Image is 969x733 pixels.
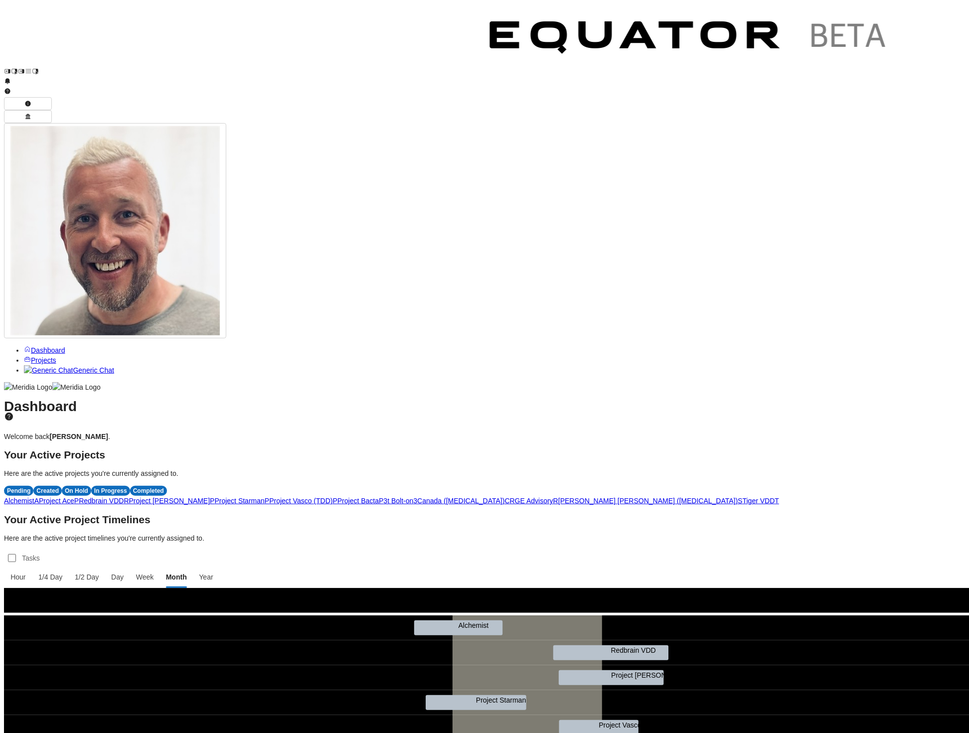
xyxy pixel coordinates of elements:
span: P [265,497,269,505]
img: Customer Logo [473,4,906,75]
text: July [228,601,241,609]
a: Projects [24,356,56,364]
span: Hour [9,572,27,582]
span: Week [135,572,155,582]
a: RGE AdvisoryR [510,497,558,505]
text: August [378,601,400,609]
text: Project [PERSON_NAME] [611,671,692,679]
a: Project StarmanP [215,497,270,505]
span: Generic Chat [73,366,114,374]
span: S [738,497,742,505]
a: Project AceP [39,497,79,505]
text: September [527,601,562,609]
span: Month [165,572,188,582]
span: Day [110,572,125,582]
span: 1/2 Day [74,572,100,582]
label: Tasks [20,549,44,567]
img: Meridia Logo [4,382,52,392]
span: T [775,497,780,505]
h2: Your Active Projects [4,450,965,460]
span: 3 [413,497,417,505]
span: Year [198,572,215,582]
text: Project Starman [476,696,526,704]
text: Redbrain VDD [611,646,656,654]
span: R [124,497,129,505]
span: P [210,497,214,505]
p: Here are the active project timelines you're currently assigned to. [4,533,965,543]
div: In Progress [91,486,130,496]
img: Meridia Logo [52,382,101,392]
p: Welcome back . [4,432,965,441]
text: Project Vasco (TDD) [599,721,662,729]
img: Generic Chat [24,365,73,375]
div: Completed [130,486,167,496]
a: Tiger VDDT [743,497,779,505]
img: Customer Logo [39,4,473,75]
a: Generic ChatGeneric Chat [24,366,114,374]
span: R [553,497,558,505]
a: [PERSON_NAME] [PERSON_NAME] ([MEDICAL_DATA])S [558,497,743,505]
a: Canada ([MEDICAL_DATA])C [417,497,509,505]
span: 1/4 Day [37,572,64,582]
span: P [379,497,383,505]
span: Projects [31,356,56,364]
text: October [677,601,702,609]
a: Project BactaP [337,497,384,505]
span: P [74,497,79,505]
span: C [505,497,510,505]
a: AlchemistA [4,497,39,505]
h1: Dashboard [4,402,965,422]
span: A [34,497,39,505]
strong: [PERSON_NAME] [50,433,108,440]
div: Created [33,486,62,496]
span: Dashboard [31,346,65,354]
div: Pending [4,486,33,496]
text: June [79,601,94,609]
img: Profile Icon [10,126,220,335]
text: 2025 [154,593,169,601]
div: On Hold [62,486,91,496]
a: Project [PERSON_NAME]P [129,497,215,505]
a: Dashboard [24,346,65,354]
text: November [826,601,859,609]
text: Alchemist [459,621,489,629]
a: Project Vasco (TDD)P [269,497,337,505]
a: Redbrain VDDR [79,497,129,505]
p: Here are the active projects you're currently assigned to. [4,468,965,478]
span: P [333,497,337,505]
h2: Your Active Project Timelines [4,515,965,525]
a: 3t Bolt-on3 [384,497,418,505]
